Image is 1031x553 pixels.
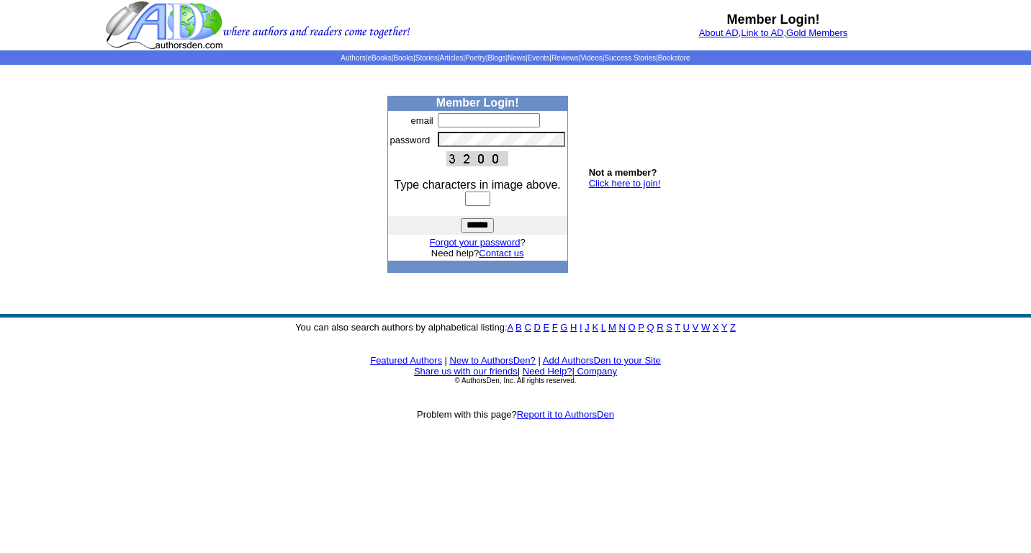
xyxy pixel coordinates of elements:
[570,322,577,333] a: H
[528,54,550,62] a: Events
[524,322,531,333] a: C
[699,27,848,38] font: , ,
[551,54,579,62] a: Reviews
[370,355,442,366] a: Featured Authors
[446,151,508,166] img: This Is CAPTCHA Image
[414,366,518,377] a: Share us with our friends
[666,322,672,333] a: S
[629,322,636,333] a: O
[730,322,736,333] a: Z
[415,54,438,62] a: Stories
[619,322,626,333] a: N
[647,322,654,333] a: Q
[430,237,526,248] font: ?
[395,179,561,191] font: Type characters in image above.
[436,96,519,109] b: Member Login!
[390,135,431,145] font: password
[786,27,847,38] a: Gold Members
[675,322,680,333] a: T
[517,409,614,420] a: Report it to AuthorsDen
[367,54,391,62] a: eBooks
[572,366,617,377] font: |
[341,54,365,62] a: Authors
[552,322,558,333] a: F
[417,409,614,420] font: Problem with this page?
[440,54,464,62] a: Articles
[465,54,486,62] a: Poetry
[560,322,567,333] a: G
[430,237,521,248] a: Forgot your password
[411,115,433,126] font: email
[699,27,739,38] a: About AD
[450,355,536,366] a: New to AuthorsDen?
[721,322,727,333] a: Y
[693,322,699,333] a: V
[538,355,540,366] font: |
[604,54,656,62] a: Success Stories
[701,322,710,333] a: W
[487,54,505,62] a: Blogs
[657,322,663,333] a: R
[585,322,590,333] a: J
[592,322,598,333] a: K
[523,366,572,377] a: Need Help?
[445,355,447,366] font: |
[543,355,661,366] a: Add AuthorsDen to your Site
[431,248,524,258] font: Need help?
[608,322,616,333] a: M
[295,322,736,333] font: You can also search authors by alphabetical listing:
[601,322,606,333] a: L
[454,377,576,385] font: © AuthorsDen, Inc. All rights reserved.
[589,178,661,189] a: Click here to join!
[589,167,657,178] b: Not a member?
[713,322,719,333] a: X
[515,322,522,333] a: B
[341,54,690,62] span: | | | | | | | | | | | |
[741,27,783,38] a: Link to AD
[518,366,520,377] font: |
[393,54,413,62] a: Books
[658,54,690,62] a: Bookstore
[580,322,582,333] a: I
[683,322,690,333] a: U
[508,54,526,62] a: News
[543,322,549,333] a: E
[580,54,602,62] a: Videos
[533,322,540,333] a: D
[479,248,523,258] a: Contact us
[508,322,513,333] a: A
[638,322,644,333] a: P
[577,366,617,377] a: Company
[727,12,820,27] b: Member Login!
